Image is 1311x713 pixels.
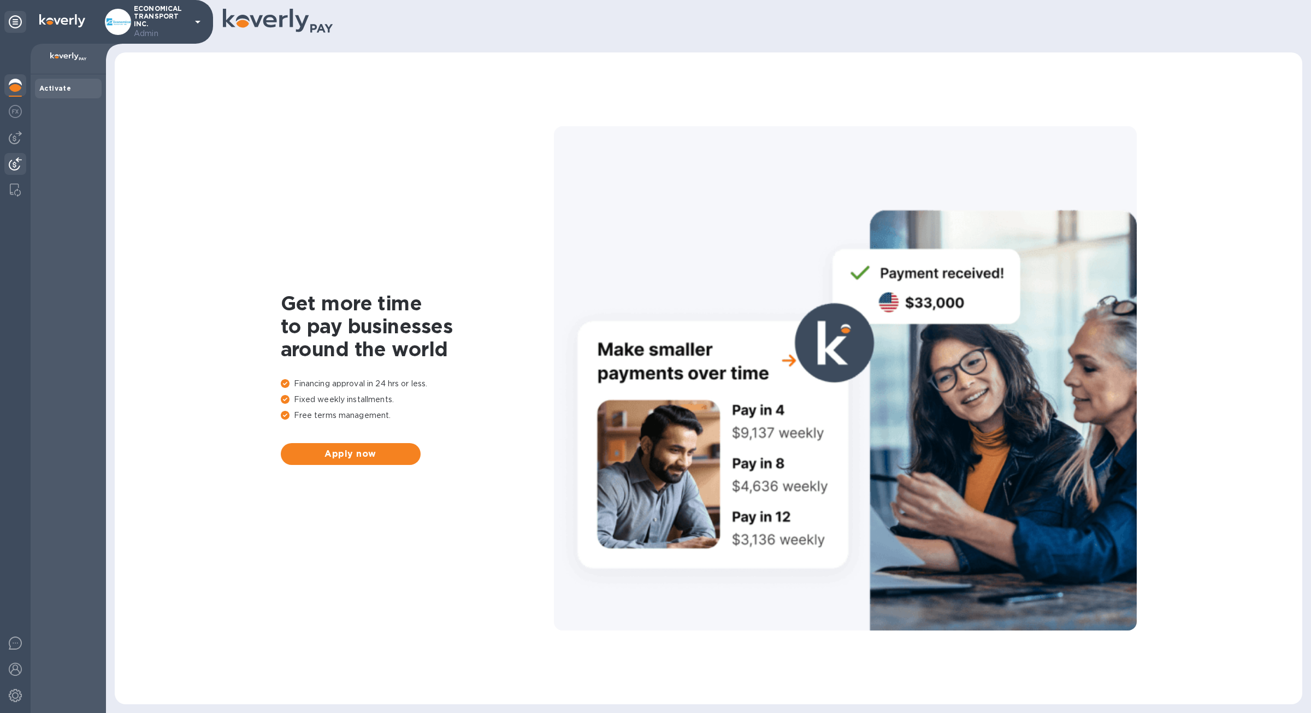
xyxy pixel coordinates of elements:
div: Unpin categories [4,11,26,33]
p: Fixed weekly installments. [281,394,554,405]
img: Foreign exchange [9,105,22,118]
button: Apply now [281,443,421,465]
p: Free terms management. [281,410,554,421]
span: Apply now [290,447,412,461]
p: Financing approval in 24 hrs or less. [281,378,554,390]
p: ECONOMICAL TRANSPORT INC. [134,5,188,39]
img: Logo [39,14,85,27]
h1: Get more time to pay businesses around the world [281,292,554,361]
p: Admin [134,28,188,39]
b: Activate [39,84,71,92]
